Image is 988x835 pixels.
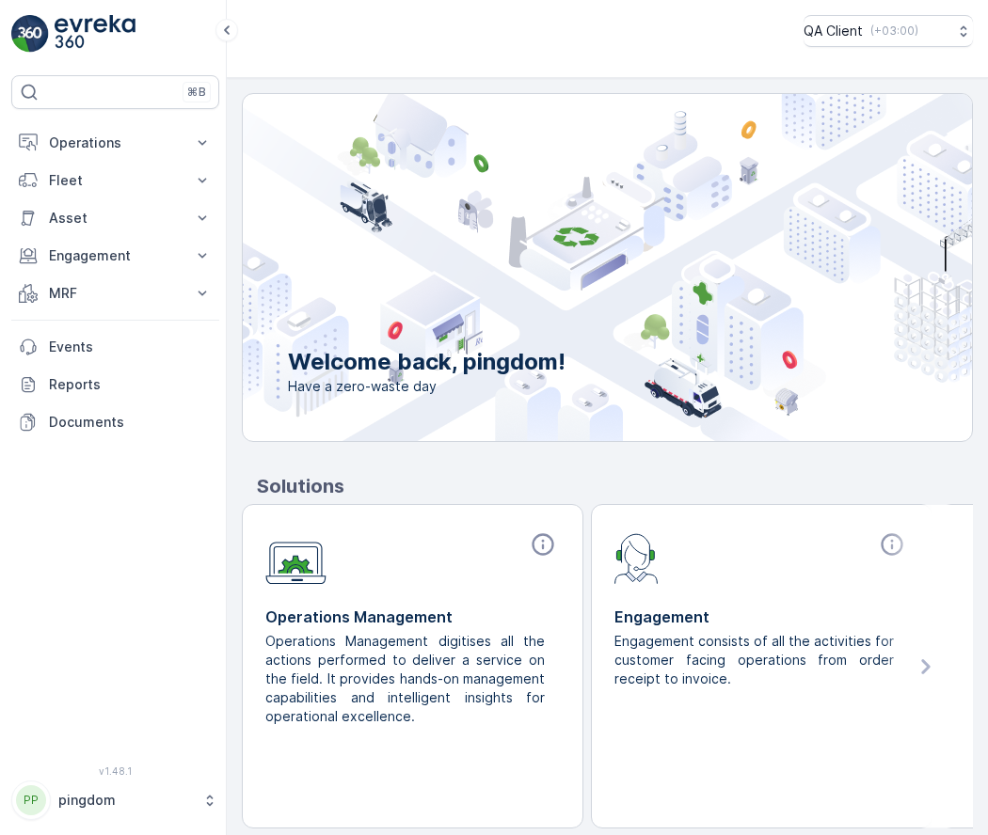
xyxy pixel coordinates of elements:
p: pingdom [58,791,193,810]
button: Engagement [11,237,219,275]
img: module-icon [614,531,659,584]
button: Fleet [11,162,219,199]
p: Engagement consists of all the activities for customer facing operations from order receipt to in... [614,632,894,688]
p: Operations Management [265,606,560,628]
p: Documents [49,413,212,432]
p: MRF [49,284,182,303]
span: Have a zero-waste day [288,377,566,396]
img: city illustration [158,94,972,441]
a: Documents [11,403,219,441]
p: Fleet [49,171,182,190]
p: ⌘B [187,85,206,100]
p: QA Client [804,22,863,40]
button: Asset [11,199,219,237]
p: Events [49,338,212,356]
div: PP [16,785,46,815]
p: Welcome back, pingdom! [288,347,566,377]
img: logo [11,15,49,53]
button: PPpingdom [11,780,219,820]
button: QA Client(+03:00) [804,15,973,47]
img: logo_light-DOdMpM7g.png [55,15,135,53]
p: Engagement [614,606,909,628]
a: Reports [11,366,219,403]
p: Solutions [257,472,973,500]
p: Operations [49,134,182,152]
p: ( +03:00 ) [870,24,918,39]
button: Operations [11,124,219,162]
img: module-icon [265,531,327,585]
p: Asset [49,209,182,228]
a: Events [11,328,219,366]
p: Reports [49,375,212,394]
p: Engagement [49,246,182,265]
span: v 1.48.1 [11,765,219,777]
button: MRF [11,275,219,312]
p: Operations Management digitises all the actions performed to deliver a service on the field. It p... [265,632,545,726]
